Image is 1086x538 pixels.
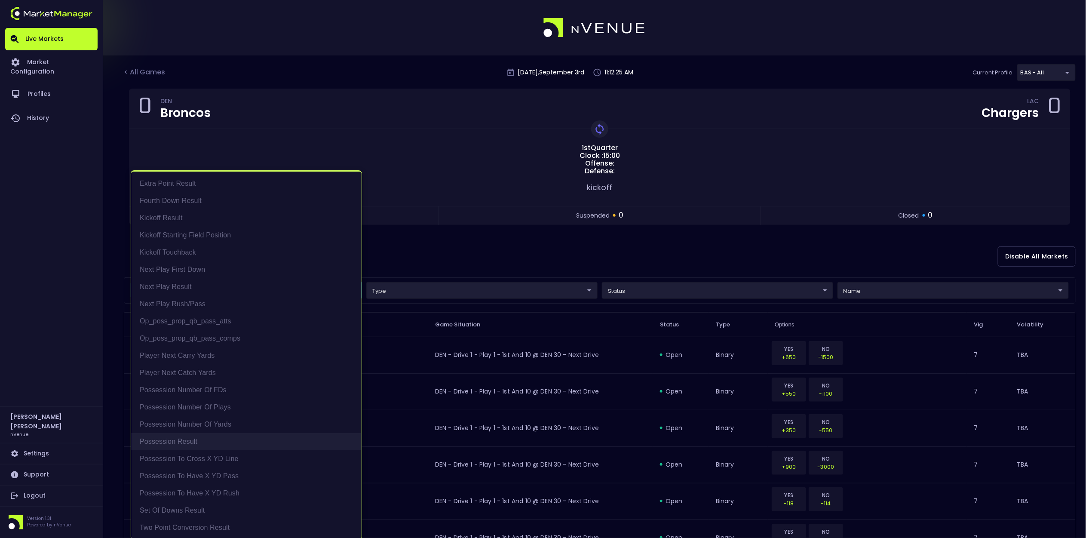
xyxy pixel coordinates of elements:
li: Possession Number of Yards [131,416,362,433]
li: Extra Point Result [131,175,362,192]
li: Kickoff Touchback [131,244,362,261]
li: Possession to Have X YD Pass [131,467,362,485]
li: Possession Result [131,433,362,450]
li: Kickoff Starting Field Position [131,227,362,244]
li: Player Next Catch Yards [131,364,362,381]
li: Possession to Have X YD Rush [131,485,362,502]
li: Next Play Result [131,278,362,295]
li: Possession Number of FDs [131,381,362,399]
li: op_poss_prop_qb_pass_atts [131,313,362,330]
li: Player Next Carry Yards [131,347,362,364]
li: Next Play First Down [131,261,362,278]
li: Possession Number of Plays [131,399,362,416]
li: Set of Downs Result [131,502,362,519]
li: Fourth Down Result [131,192,362,209]
li: Two Point Conversion Result [131,519,362,536]
li: Next Play Rush/Pass [131,295,362,313]
li: Possession to Cross X YD Line [131,450,362,467]
li: Kickoff Result [131,209,362,227]
li: op_poss_prop_qb_pass_comps [131,330,362,347]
